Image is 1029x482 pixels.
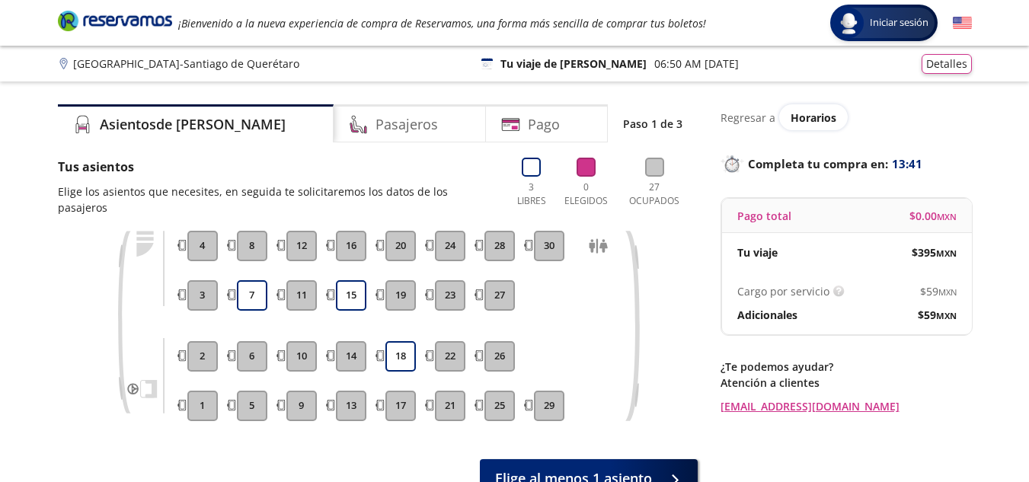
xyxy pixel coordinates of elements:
small: MXN [936,310,957,321]
p: Tus asientos [58,158,498,176]
button: 8 [237,231,267,261]
h4: Pasajeros [375,114,438,135]
button: 19 [385,280,416,311]
p: 27 Ocupados [623,180,686,208]
p: 06:50 AM [DATE] [654,56,739,72]
p: Paso 1 de 3 [623,116,682,132]
div: Regresar a ver horarios [721,104,972,130]
button: 12 [286,231,317,261]
button: 18 [385,341,416,372]
button: 28 [484,231,515,261]
button: English [953,14,972,33]
p: Atención a clientes [721,375,972,391]
span: $ 395 [912,244,957,260]
button: 27 [484,280,515,311]
button: 22 [435,341,465,372]
a: [EMAIL_ADDRESS][DOMAIN_NAME] [721,398,972,414]
button: 9 [286,391,317,421]
button: 16 [336,231,366,261]
p: ¿Te podemos ayudar? [721,359,972,375]
button: 25 [484,391,515,421]
p: Cargo por servicio [737,283,829,299]
button: 14 [336,341,366,372]
button: 1 [187,391,218,421]
button: 30 [534,231,564,261]
span: $ 59 [918,307,957,323]
small: MXN [936,247,957,259]
button: 7 [237,280,267,311]
button: 13 [336,391,366,421]
button: 6 [237,341,267,372]
p: 0 Elegidos [561,180,612,208]
p: Tu viaje [737,244,778,260]
span: $ 59 [920,283,957,299]
p: Elige los asientos que necesites, en seguida te solicitaremos los datos de los pasajeros [58,184,498,215]
button: 11 [286,280,317,311]
i: Brand Logo [58,9,172,32]
button: 17 [385,391,416,421]
span: Horarios [791,110,836,125]
p: [GEOGRAPHIC_DATA] - Santiago de Querétaro [73,56,299,72]
span: 13:41 [892,155,922,173]
p: Completa tu compra en : [721,153,972,174]
button: 15 [336,280,366,311]
button: 5 [237,391,267,421]
h4: Asientos de [PERSON_NAME] [100,114,286,135]
button: 20 [385,231,416,261]
iframe: Messagebird Livechat Widget [941,394,1014,467]
p: Tu viaje de [PERSON_NAME] [500,56,647,72]
em: ¡Bienvenido a la nueva experiencia de compra de Reservamos, una forma más sencilla de comprar tus... [178,16,706,30]
p: Adicionales [737,307,797,323]
button: 3 [187,280,218,311]
small: MXN [937,211,957,222]
p: 3 Libres [513,180,550,208]
span: $ 0.00 [909,208,957,224]
button: 21 [435,391,465,421]
button: 24 [435,231,465,261]
small: MXN [938,286,957,298]
h4: Pago [528,114,560,135]
button: 4 [187,231,218,261]
button: 26 [484,341,515,372]
button: 2 [187,341,218,372]
p: Regresar a [721,110,775,126]
button: 23 [435,280,465,311]
a: Brand Logo [58,9,172,37]
p: Pago total [737,208,791,224]
span: Iniciar sesión [864,15,935,30]
button: 29 [534,391,564,421]
button: 10 [286,341,317,372]
button: Detalles [922,54,972,74]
